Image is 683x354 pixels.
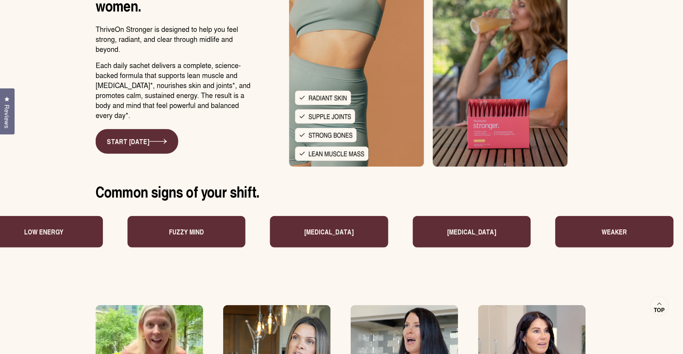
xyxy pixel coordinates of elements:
[96,60,254,120] p: Each daily sachet delivers a complete, science-backed formula that supports lean muscle and [MEDI...
[2,105,12,128] span: Reviews
[432,227,457,237] p: Weaker
[96,24,254,54] p: ThriveOn Stronger is designed to help you feel strong, radiant, and clear through midlife and bey...
[134,227,184,237] p: [MEDICAL_DATA]
[96,129,178,154] a: START [DATE]
[654,307,665,314] span: Top
[568,227,607,237] p: Low energy
[96,182,587,201] h2: Common signs of your shift.
[277,227,327,237] p: [MEDICAL_DATA]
